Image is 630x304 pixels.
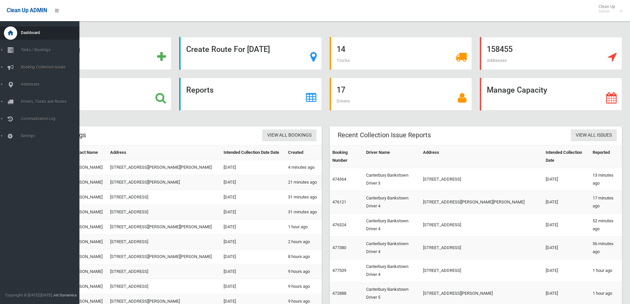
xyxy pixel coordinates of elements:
[19,30,84,35] span: Dashboard
[179,37,321,70] a: Create Route For [DATE]
[330,37,472,70] a: 14 Trucks
[363,168,420,191] td: Canterbury Bankstown Driver 3
[543,237,590,259] td: [DATE]
[221,235,285,249] td: [DATE]
[107,235,221,249] td: [STREET_ADDRESS]
[285,205,321,220] td: 31 minutes ago
[107,190,221,205] td: [STREET_ADDRESS]
[590,145,622,168] th: Reported
[332,222,346,227] a: 476324
[221,264,285,279] td: [DATE]
[420,237,543,259] td: [STREET_ADDRESS]
[285,175,321,190] td: 21 minutes ago
[107,145,221,160] th: Address
[420,214,543,237] td: [STREET_ADDRESS]
[480,78,622,110] a: Manage Capacity
[480,37,622,70] a: 158455 Addresses
[420,259,543,282] td: [STREET_ADDRESS]
[363,259,420,282] td: Canterbury Bankstown Driver 4
[221,205,285,220] td: [DATE]
[68,264,107,279] td: [PERSON_NAME]
[19,99,84,104] span: Drivers, Trucks and Routes
[330,78,472,110] a: 17 Drivers
[420,168,543,191] td: [STREET_ADDRESS]
[543,214,590,237] td: [DATE]
[186,45,270,54] strong: Create Route For [DATE]
[590,237,622,259] td: 56 minutes ago
[19,65,84,69] span: Booking Collection Issues
[68,249,107,264] td: [PERSON_NAME]
[487,58,507,63] span: Addresses
[487,85,547,95] strong: Manage Capacity
[571,129,617,142] a: View All Issues
[221,145,285,160] th: Intended Collection Date Date
[19,82,84,87] span: Addresses
[599,9,615,14] small: Admin
[19,134,84,138] span: Settings
[68,160,107,175] td: [PERSON_NAME]
[543,259,590,282] td: [DATE]
[285,145,321,160] th: Created
[285,235,321,249] td: 2 hours ago
[332,177,346,182] a: 474364
[5,293,52,297] span: Copyright © [DATE]-[DATE]
[221,220,285,235] td: [DATE]
[590,168,622,191] td: 13 minutes ago
[543,145,590,168] th: Intended Collection Date
[68,190,107,205] td: [PERSON_NAME]
[332,245,346,250] a: 477380
[53,293,77,297] strong: Jet Dynamics
[107,160,221,175] td: [STREET_ADDRESS][PERSON_NAME][PERSON_NAME]
[107,205,221,220] td: [STREET_ADDRESS]
[285,220,321,235] td: 1 hour ago
[29,37,171,70] a: Add Booking
[186,85,214,95] strong: Reports
[221,249,285,264] td: [DATE]
[19,48,84,52] span: Tasks / Bookings
[543,191,590,214] td: [DATE]
[285,279,321,294] td: 9 hours ago
[285,249,321,264] td: 8 hours ago
[332,199,346,204] a: 476121
[107,264,221,279] td: [STREET_ADDRESS]
[107,220,221,235] td: [STREET_ADDRESS][PERSON_NAME][PERSON_NAME]
[363,145,420,168] th: Driver Name
[221,279,285,294] td: [DATE]
[221,175,285,190] td: [DATE]
[590,259,622,282] td: 1 hour ago
[363,214,420,237] td: Canterbury Bankstown Driver 4
[68,205,107,220] td: [PERSON_NAME]
[285,190,321,205] td: 31 minutes ago
[262,129,316,142] a: View All Bookings
[330,129,439,142] header: Recent Collection Issue Reports
[363,237,420,259] td: Canterbury Bankstown Driver 4
[107,249,221,264] td: [STREET_ADDRESS][PERSON_NAME][PERSON_NAME]
[487,45,513,54] strong: 158455
[337,99,350,104] span: Drivers
[68,279,107,294] td: [PERSON_NAME]
[107,279,221,294] td: [STREET_ADDRESS]
[29,78,171,110] a: Search
[68,220,107,235] td: [PERSON_NAME]
[420,191,543,214] td: [STREET_ADDRESS][PERSON_NAME][PERSON_NAME]
[595,4,622,14] span: Clean Up
[590,191,622,214] td: 17 minutes ago
[68,175,107,190] td: [PERSON_NAME]
[107,175,221,190] td: [STREET_ADDRESS][PERSON_NAME]
[337,45,345,54] strong: 14
[68,145,107,160] th: Contact Name
[68,235,107,249] td: [PERSON_NAME]
[285,264,321,279] td: 9 hours ago
[590,214,622,237] td: 52 minutes ago
[332,268,346,273] a: 477539
[332,291,346,296] a: 472888
[179,78,321,110] a: Reports
[337,85,345,95] strong: 17
[19,116,84,121] span: Communication Log
[221,160,285,175] td: [DATE]
[543,168,590,191] td: [DATE]
[285,160,321,175] td: 4 minutes ago
[363,191,420,214] td: Canterbury Bankstown Driver 4
[420,145,543,168] th: Address
[221,190,285,205] td: [DATE]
